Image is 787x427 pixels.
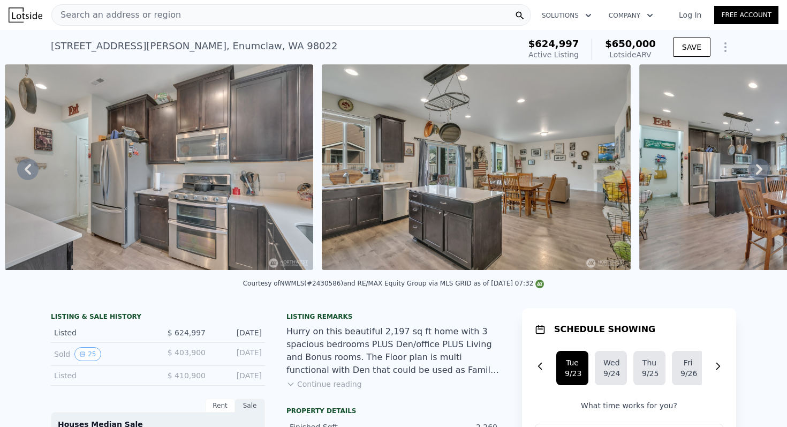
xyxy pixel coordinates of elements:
span: Search an address or region [52,9,181,21]
div: Thu [642,357,657,368]
div: Courtesy of NWMLS (#2430586) and RE/MAX Equity Group via MLS GRID as of [DATE] 07:32 [243,280,544,287]
button: Show Options [715,36,736,58]
button: Tue9/23 [556,351,588,385]
span: Active Listing [528,50,579,59]
button: Continue reading [286,379,362,389]
button: Fri9/26 [672,351,704,385]
button: View historical data [74,347,101,361]
img: NWMLS Logo [535,280,544,288]
img: Sale: 167694707 Parcel: 97547966 [322,64,631,270]
div: 9/26 [680,368,695,379]
div: Sold [54,347,149,361]
button: SAVE [673,38,710,57]
div: [STREET_ADDRESS][PERSON_NAME] , Enumclaw , WA 98022 [51,39,337,54]
button: Wed9/24 [595,351,627,385]
button: Solutions [533,6,600,25]
img: Sale: 167694707 Parcel: 97547966 [5,64,313,270]
span: $650,000 [605,38,656,49]
div: Sale [235,399,265,413]
div: 9/25 [642,368,657,379]
div: Lotside ARV [605,49,656,60]
div: [DATE] [214,347,262,361]
div: 9/24 [603,368,618,379]
div: [DATE] [214,370,262,381]
a: Log In [666,10,714,20]
div: Wed [603,357,618,368]
span: $ 410,900 [168,371,206,380]
button: Thu9/25 [633,351,665,385]
div: Listed [54,370,149,381]
img: Lotside [9,8,42,23]
div: Listed [54,327,149,338]
div: Hurry on this beautiful 2,197 sq ft home with 3 spacious bedrooms PLUS Den/office PLUS Living and... [286,325,501,377]
span: $ 624,997 [168,328,206,337]
div: LISTING & SALE HISTORY [51,312,265,323]
div: Property details [286,407,501,415]
div: [DATE] [214,327,262,338]
button: Company [600,6,662,25]
h1: SCHEDULE SHOWING [554,323,655,336]
span: $624,997 [528,38,579,49]
a: Free Account [714,6,778,24]
div: 9/23 [565,368,580,379]
p: What time works for you? [535,400,723,411]
div: Tue [565,357,580,368]
div: Fri [680,357,695,368]
span: $ 403,900 [168,348,206,357]
div: Rent [205,399,235,413]
div: Listing remarks [286,312,501,321]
